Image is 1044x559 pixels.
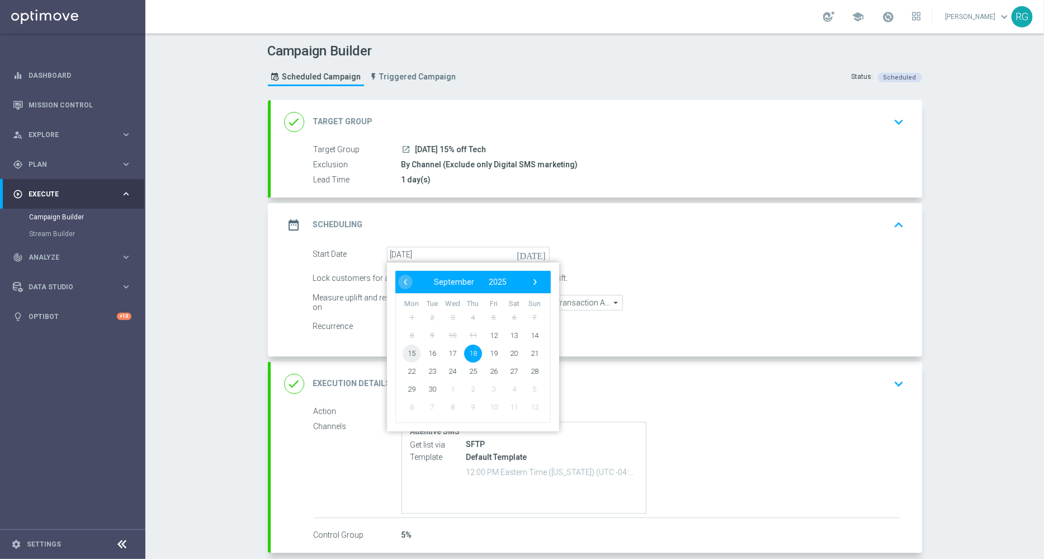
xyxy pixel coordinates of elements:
th: weekday [503,299,524,309]
span: 7 [423,398,441,416]
a: Triggered Campaign [367,68,459,86]
span: 17 [443,344,461,362]
i: track_changes [13,252,23,262]
span: 20 [505,344,523,362]
span: 6 [505,308,523,326]
th: weekday [442,299,463,309]
span: 29 [403,380,421,398]
div: Data Studio [13,282,121,292]
i: date_range [284,215,304,235]
span: 16 [423,344,441,362]
span: 25 [464,362,481,380]
div: Mission Control [12,101,132,110]
div: Lock customers for a duration of [313,271,444,286]
span: Triggered Campaign [380,72,456,82]
span: 10 [484,398,502,416]
button: Data Studio keyboard_arrow_right [12,283,132,292]
i: done [284,112,304,132]
div: Explore [13,130,121,140]
h2: Execution Details [313,378,391,389]
span: 5 [525,380,543,398]
div: Recurrence [313,319,387,335]
span: 4 [464,308,481,326]
div: Plan [13,159,121,170]
span: 30 [423,380,441,398]
div: date_range Scheduling keyboard_arrow_up [284,214,909,236]
button: › [528,275,542,289]
span: 1 [403,308,421,326]
h1: Campaign Builder [268,43,462,59]
a: [PERSON_NAME]keyboard_arrow_down [944,8,1012,25]
span: 2 [423,308,441,326]
span: 18 [464,344,481,362]
button: equalizer Dashboard [12,71,132,80]
div: Dashboard [13,60,131,90]
span: 5 [484,308,502,326]
i: keyboard_arrow_right [121,189,131,199]
span: 8 [443,398,461,416]
bs-datepicker-container: calendar [387,262,559,431]
label: Template [410,452,466,462]
div: 5% [401,529,900,541]
span: 12 [525,398,543,416]
i: settings [11,539,21,549]
button: keyboard_arrow_down [890,111,909,133]
button: ‹ [398,275,413,289]
span: 9 [464,398,481,416]
div: Analyze [13,252,121,262]
span: 9 [423,326,441,344]
i: keyboard_arrow_right [121,252,131,262]
th: weekday [462,299,483,309]
div: Mission Control [13,90,131,120]
span: 19 [484,344,502,362]
i: play_circle_outline [13,189,23,199]
span: Plan [29,161,121,168]
th: weekday [401,299,422,309]
span: 27 [505,362,523,380]
button: gps_fixed Plan keyboard_arrow_right [12,160,132,169]
i: equalizer [13,71,23,81]
span: 3 [484,380,502,398]
span: 28 [525,362,543,380]
a: Dashboard [29,60,131,90]
a: Mission Control [29,90,131,120]
label: Exclusion [314,160,401,170]
span: 22 [403,362,421,380]
span: 14 [525,326,543,344]
span: school [852,11,864,23]
div: person_search Explore keyboard_arrow_right [12,130,132,139]
label: Control Group [314,530,401,541]
a: Settings [27,541,61,548]
span: Data Studio [29,284,121,290]
span: 24 [443,362,461,380]
label: Get list via [410,440,466,450]
button: keyboard_arrow_down [890,373,909,394]
div: Campaign Builder [29,209,144,226]
div: RG [1012,6,1033,27]
h2: Scheduling [313,219,363,230]
div: track_changes Analyze keyboard_arrow_right [12,253,132,262]
i: [DATE] [517,247,550,259]
div: 1 day(s) [401,174,900,185]
span: 6 [403,398,421,416]
div: Stream Builder [29,226,144,242]
th: weekday [483,299,504,309]
label: Channels [314,422,401,432]
i: keyboard_arrow_down [891,375,908,392]
i: keyboard_arrow_right [121,159,131,170]
div: SFTP [466,439,638,450]
span: September [434,278,474,286]
button: September [427,275,481,289]
i: keyboard_arrow_down [891,114,908,130]
span: 1 [443,380,461,398]
span: 7 [525,308,543,326]
span: 13 [505,326,523,344]
span: 2 [464,380,481,398]
span: 15 [403,344,421,362]
div: done Execution Details keyboard_arrow_down [284,373,909,394]
span: 21 [525,344,543,362]
th: weekday [422,299,442,309]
